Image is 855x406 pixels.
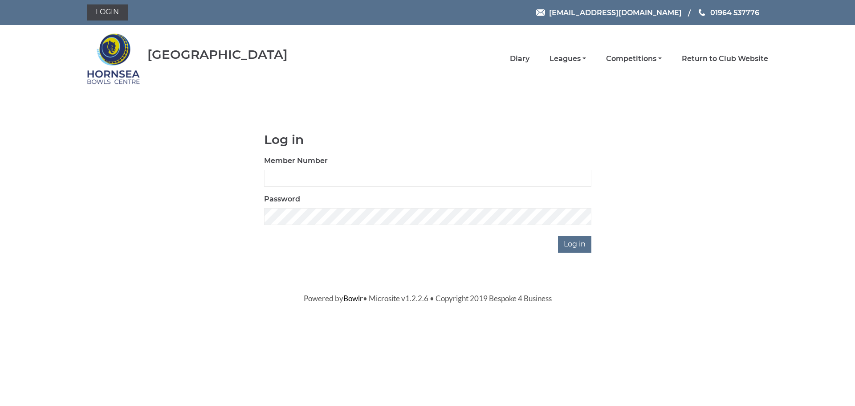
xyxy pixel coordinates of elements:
[550,54,586,64] a: Leagues
[549,8,682,16] span: [EMAIL_ADDRESS][DOMAIN_NAME]
[147,48,288,62] div: [GEOGRAPHIC_DATA]
[558,236,591,253] input: Log in
[536,9,545,16] img: Email
[264,133,591,147] h1: Log in
[536,7,682,18] a: Email [EMAIL_ADDRESS][DOMAIN_NAME]
[87,4,128,21] a: Login
[710,8,759,16] span: 01964 537776
[87,28,140,90] img: Hornsea Bowls Centre
[697,7,759,18] a: Phone us 01964 537776
[264,156,328,166] label: Member Number
[264,194,300,205] label: Password
[304,294,552,303] span: Powered by • Microsite v1.2.2.6 • Copyright 2019 Bespoke 4 Business
[699,9,705,16] img: Phone us
[510,54,529,64] a: Diary
[343,294,363,303] a: Bowlr
[682,54,768,64] a: Return to Club Website
[606,54,662,64] a: Competitions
